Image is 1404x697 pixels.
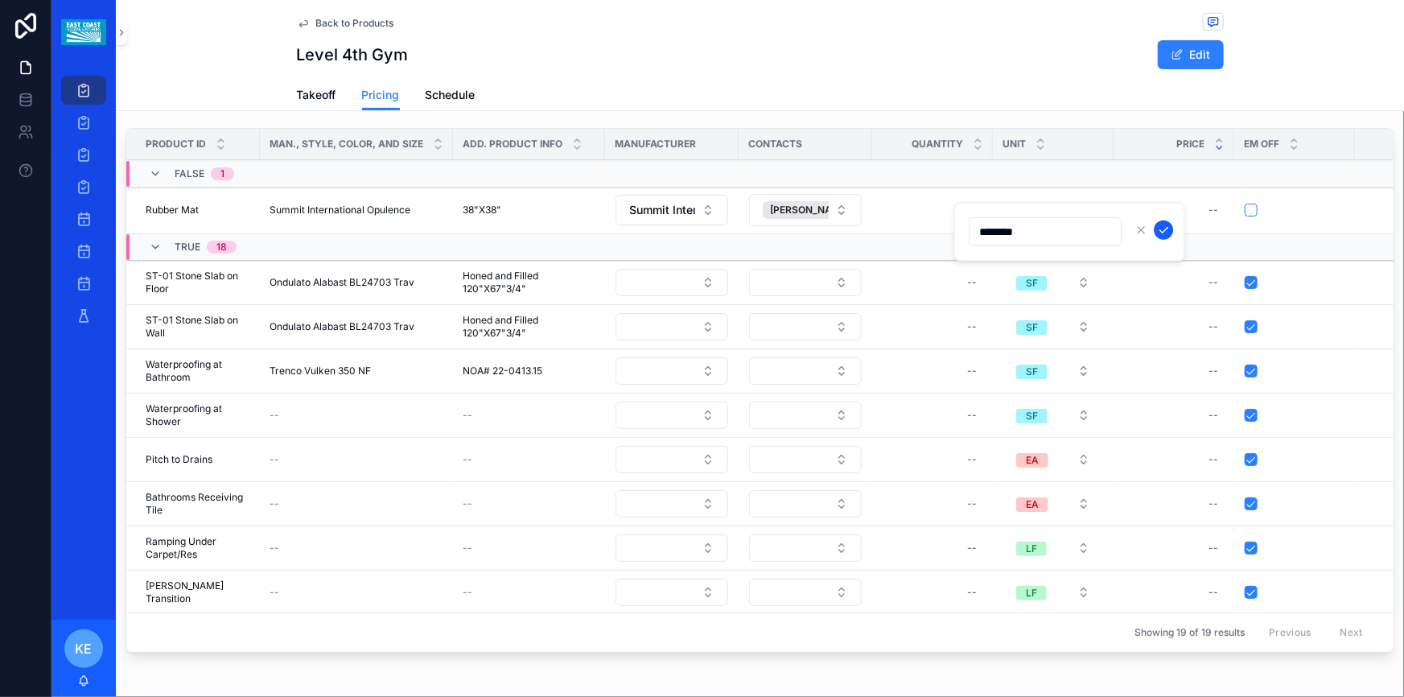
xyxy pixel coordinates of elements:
[1026,320,1038,335] div: SF
[426,80,476,113] a: Schedule
[1026,586,1037,600] div: LF
[146,402,250,428] span: Waterproofing at Shower
[463,409,472,422] span: --
[146,138,206,151] span: Product ID
[749,269,862,296] button: Select Button
[616,269,728,296] button: Select Button
[967,276,977,289] div: --
[146,270,250,295] span: ST-01 Stone Slab on Floor
[967,453,977,466] div: --
[146,358,250,384] span: Waterproofing at Bathroom
[967,542,977,555] div: --
[749,446,862,473] button: Select Button
[297,80,336,113] a: Takeoff
[1003,534,1103,563] button: Select Button
[967,320,977,333] div: --
[270,204,410,217] span: Summit International Opulence
[967,586,977,599] div: --
[175,168,204,181] span: FALSE
[463,497,472,510] span: --
[616,313,728,340] button: Select Button
[270,409,279,422] span: --
[749,534,862,562] button: Select Button
[1003,445,1103,474] button: Select Button
[146,535,250,561] span: Ramping Under Carpet/Res
[629,202,695,218] span: Summit International Flooring
[270,497,279,510] span: --
[1208,276,1218,289] div: --
[967,497,977,510] div: --
[1003,357,1103,386] button: Select Button
[967,365,977,377] div: --
[146,453,212,466] span: Pitch to Drains
[463,204,501,217] span: 38"X38"
[76,639,93,658] span: KE
[463,314,595,340] span: Honed and Filled 120"X67"3/4"
[1208,409,1218,422] div: --
[1003,578,1103,607] button: Select Button
[463,365,542,377] span: NOA# 22-0413.15
[463,270,595,295] span: Honed and Filled 120"X67"3/4"
[616,446,728,473] button: Select Button
[749,313,862,340] button: Select Button
[270,365,371,377] span: Trenco Vulken 350 NF
[616,402,728,429] button: Select Button
[61,19,105,45] img: App logo
[1003,268,1103,297] button: Select Button
[749,194,862,226] button: Select Button
[270,138,423,151] span: Man., Style, Color, and Size
[1003,312,1103,341] button: Select Button
[1208,204,1218,217] div: --
[297,17,394,30] a: Back to Products
[1003,196,1103,225] button: Select Button
[1026,542,1037,556] div: LF
[616,490,728,518] button: Select Button
[362,87,400,103] span: Pricing
[1208,320,1218,333] div: --
[463,542,472,555] span: --
[270,542,279,555] span: --
[297,43,409,66] h1: Level 4th Gym
[463,586,472,599] span: --
[616,195,728,225] button: Select Button
[297,87,336,103] span: Takeoff
[1026,453,1039,468] div: EA
[1003,489,1103,518] button: Select Button
[749,579,862,606] button: Select Button
[1026,409,1038,423] div: SF
[763,201,873,219] button: Unselect 547
[1208,365,1218,377] div: --
[1208,497,1218,510] div: --
[1208,542,1218,555] div: --
[967,409,977,422] div: --
[615,138,696,151] span: Manufacturer
[51,64,116,351] div: scrollable content
[1003,138,1026,151] span: Unit
[1208,453,1218,466] div: --
[749,490,862,518] button: Select Button
[463,138,562,151] span: Add. Product Info
[216,241,227,254] div: 18
[1026,276,1038,291] div: SF
[770,204,850,217] span: [PERSON_NAME]
[616,357,728,385] button: Select Button
[146,204,199,217] span: Rubber Mat
[1244,138,1279,151] span: Em Off
[146,314,250,340] span: ST-01 Stone Slab on Wall
[175,241,200,254] span: TRUE
[616,534,728,562] button: Select Button
[616,579,728,606] button: Select Button
[146,491,250,517] span: Bathrooms Receiving Tile
[1003,401,1103,430] button: Select Button
[1026,365,1038,379] div: SF
[146,579,250,605] span: [PERSON_NAME] Transition
[220,168,224,181] div: 1
[1176,138,1204,151] span: Price
[1134,626,1245,639] span: Showing 19 of 19 results
[270,276,414,289] span: Ondulato Alabast BL24703 Trav
[426,87,476,103] span: Schedule
[1158,40,1224,69] button: Edit
[463,453,472,466] span: --
[316,17,394,30] span: Back to Products
[1208,586,1218,599] div: --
